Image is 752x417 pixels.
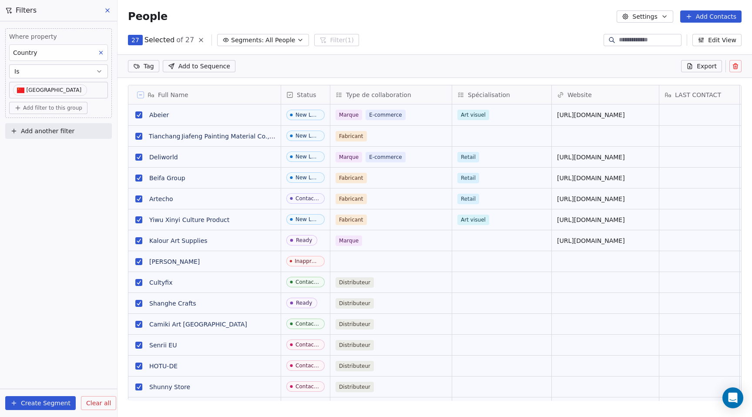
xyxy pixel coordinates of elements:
[149,258,200,265] a: [PERSON_NAME]
[296,237,312,243] div: Ready
[295,363,319,369] div: Contact 2
[675,91,721,99] span: LAST CONTACT
[295,279,319,285] div: Contact 1
[281,85,330,104] div: Status
[336,110,362,120] span: Marque
[452,85,551,104] div: Spécialisation
[158,91,188,99] span: Full Name
[128,60,159,72] button: Tag
[128,104,281,401] div: grid
[265,36,295,45] span: All People
[149,195,173,202] a: Artecho
[149,175,185,182] a: Beifa Group
[295,195,319,202] div: Contact 3
[295,175,319,181] div: New Lead
[336,173,367,183] span: Fabricant
[176,35,194,45] span: of 27
[178,62,230,71] span: Add to Sequence
[144,35,175,45] span: Selected
[149,363,178,370] a: HOTU-DE
[149,216,229,223] a: Yiwu Xinyi Culture Product
[144,62,154,71] span: Tag
[295,342,319,348] div: Contact 2
[149,154,178,161] a: Deliworld
[468,91,510,99] span: Spécialisation
[722,387,743,408] div: Open Intercom Messenger
[163,60,235,72] button: Add to Sequence
[149,111,169,118] a: Abeier
[336,382,374,392] span: Distributeur
[295,321,319,327] div: Contact 1
[128,85,281,104] div: Full Name
[457,173,479,183] span: Retail
[336,340,374,350] span: Distributeur
[366,152,406,162] span: E-commerce
[366,110,406,120] span: E-commerce
[557,111,625,118] a: [URL][DOMAIN_NAME]
[557,175,625,182] a: [URL][DOMAIN_NAME]
[557,154,625,161] a: [URL][DOMAIN_NAME]
[295,258,319,264] div: Inapproprié
[336,194,367,204] span: Fabricant
[567,91,592,99] span: Website
[149,342,177,349] a: Senrii EU
[295,112,319,118] div: New Lead
[346,91,411,99] span: Type de collaboration
[681,60,722,72] button: Export
[336,235,362,246] span: Marque
[149,383,190,390] a: Shunny Store
[617,10,673,23] button: Settings
[149,321,247,328] a: Camiki Art [GEOGRAPHIC_DATA]
[336,215,367,225] span: Fabricant
[336,131,367,141] span: Fabricant
[659,85,739,104] div: LAST CONTACT
[128,35,143,45] button: 27
[295,154,319,160] div: New Lead
[457,110,489,120] span: Art visuel
[557,216,625,223] a: [URL][DOMAIN_NAME]
[295,133,319,139] div: New Lead
[557,195,625,202] a: [URL][DOMAIN_NAME]
[680,10,742,23] button: Add Contacts
[457,215,489,225] span: Art visuel
[128,10,168,23] span: People
[295,383,319,390] div: Contact 2
[296,300,312,306] div: Ready
[149,300,196,307] a: Shanghe Crafts
[336,298,374,309] span: Distributeur
[557,237,625,244] a: [URL][DOMAIN_NAME]
[697,62,717,71] span: Export
[336,361,374,371] span: Distributeur
[336,277,374,288] span: Distributeur
[457,152,479,162] span: Retail
[336,319,374,330] span: Distributeur
[131,36,139,44] span: 27
[330,85,452,104] div: Type de collaboration
[295,216,319,222] div: New Lead
[692,34,742,46] button: Edit View
[552,85,659,104] div: Website
[336,152,362,162] span: Marque
[231,36,264,45] span: Segments:
[149,279,172,286] a: Cultyfix
[297,91,316,99] span: Status
[149,133,281,140] a: Tianchang Jiafeng Painting Material Co., Ltd
[149,237,208,244] a: Kalour Art Supplies
[314,34,359,46] button: Filter(1)
[457,194,479,204] span: Retail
